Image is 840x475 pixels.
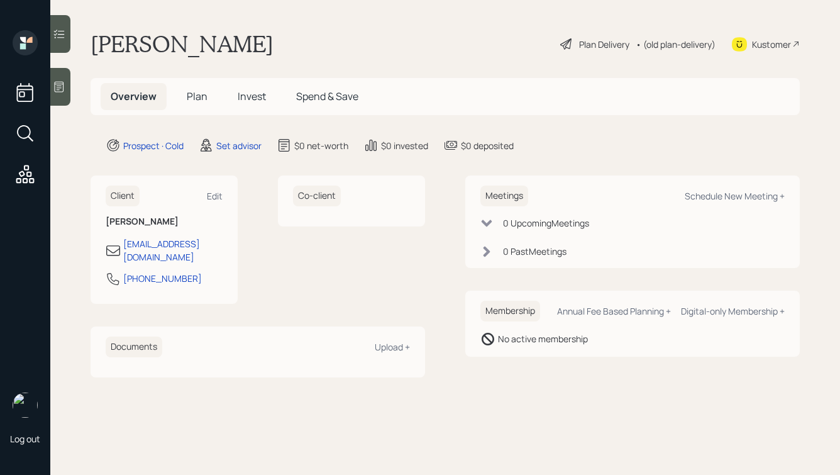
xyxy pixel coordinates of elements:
div: Annual Fee Based Planning + [557,305,671,317]
div: Log out [10,433,40,445]
h6: Documents [106,337,162,357]
h6: Membership [480,301,540,321]
h6: Client [106,186,140,206]
div: 0 Upcoming Meeting s [503,216,589,230]
div: Digital-only Membership + [681,305,785,317]
div: 0 Past Meeting s [503,245,566,258]
div: $0 invested [381,139,428,152]
h6: [PERSON_NAME] [106,216,223,227]
span: Overview [111,89,157,103]
div: Plan Delivery [579,38,629,51]
div: Set advisor [216,139,262,152]
h1: [PERSON_NAME] [91,30,274,58]
div: $0 deposited [461,139,514,152]
div: No active membership [498,332,588,345]
img: hunter_neumayer.jpg [13,393,38,418]
span: Invest [238,89,266,103]
div: [EMAIL_ADDRESS][DOMAIN_NAME] [123,237,223,264]
div: $0 net-worth [294,139,348,152]
div: Upload + [375,341,410,353]
span: Spend & Save [296,89,358,103]
span: Plan [187,89,207,103]
div: Schedule New Meeting + [685,190,785,202]
div: Edit [207,190,223,202]
div: [PHONE_NUMBER] [123,272,202,285]
h6: Co-client [293,186,341,206]
div: • (old plan-delivery) [636,38,716,51]
div: Prospect · Cold [123,139,184,152]
div: Kustomer [752,38,791,51]
h6: Meetings [480,186,528,206]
